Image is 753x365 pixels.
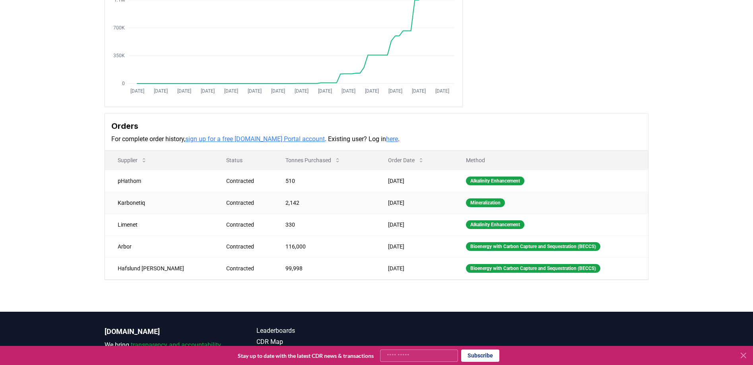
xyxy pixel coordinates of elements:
td: pHathom [105,170,213,192]
div: Contracted [226,264,267,272]
td: [DATE] [375,257,454,279]
a: Leaderboards [256,326,376,336]
td: Karbonetiq [105,192,213,214]
button: Supplier [111,152,153,168]
tspan: [DATE] [248,88,262,94]
td: Hafslund [PERSON_NAME] [105,257,213,279]
p: Method [460,156,642,164]
tspan: [DATE] [177,88,191,94]
td: 510 [273,170,375,192]
td: [DATE] [375,235,454,257]
p: Status [220,156,267,164]
p: We bring to the durable carbon removal market [105,340,225,359]
tspan: [DATE] [342,88,355,94]
tspan: [DATE] [201,88,215,94]
a: here [386,135,398,143]
div: Contracted [226,221,267,229]
div: Contracted [226,243,267,250]
td: [DATE] [375,214,454,235]
tspan: 350K [113,53,125,58]
tspan: [DATE] [154,88,168,94]
span: transparency and accountability [131,341,221,349]
div: Bioenergy with Carbon Capture and Sequestration (BECCS) [466,242,600,251]
td: 116,000 [273,235,375,257]
td: 330 [273,214,375,235]
tspan: [DATE] [271,88,285,94]
tspan: [DATE] [130,88,144,94]
tspan: [DATE] [224,88,238,94]
a: sign up for a free [DOMAIN_NAME] Portal account [185,135,325,143]
tspan: 700K [113,25,125,31]
div: Contracted [226,199,267,207]
tspan: [DATE] [435,88,449,94]
td: Arbor [105,235,213,257]
tspan: [DATE] [318,88,332,94]
div: Alkalinity Enhancement [466,220,524,229]
tspan: 0 [122,81,125,86]
tspan: [DATE] [295,88,309,94]
a: CDR Map [256,337,376,347]
p: [DOMAIN_NAME] [105,326,225,337]
button: Tonnes Purchased [279,152,347,168]
div: Contracted [226,177,267,185]
p: For complete order history, . Existing user? Log in . [111,134,642,144]
td: [DATE] [375,170,454,192]
td: Limenet [105,214,213,235]
td: 2,142 [273,192,375,214]
tspan: [DATE] [365,88,379,94]
div: Bioenergy with Carbon Capture and Sequestration (BECCS) [466,264,600,273]
tspan: [DATE] [412,88,426,94]
tspan: [DATE] [388,88,402,94]
td: 99,998 [273,257,375,279]
td: [DATE] [375,192,454,214]
div: Mineralization [466,198,505,207]
div: Alkalinity Enhancement [466,177,524,185]
h3: Orders [111,120,642,132]
button: Order Date [382,152,431,168]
